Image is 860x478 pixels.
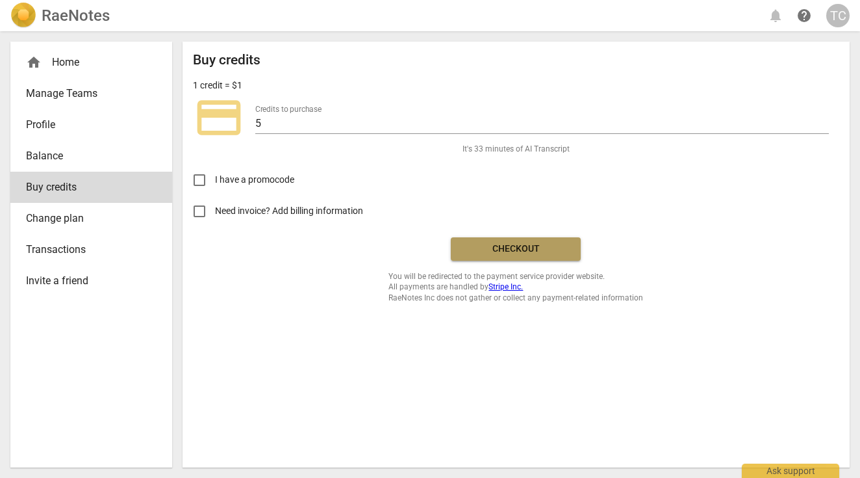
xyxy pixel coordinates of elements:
[215,204,365,218] span: Need invoice? Add billing information
[10,140,172,172] a: Balance
[792,4,816,27] a: Help
[255,105,322,113] label: Credits to purchase
[26,55,42,70] span: home
[193,92,245,144] span: credit_card
[10,172,172,203] a: Buy credits
[26,55,146,70] div: Home
[215,173,294,187] span: I have a promocode
[193,79,242,92] p: 1 credit = $1
[742,464,839,478] div: Ask support
[488,282,523,291] a: Stripe Inc.
[462,144,570,155] span: It's 33 minutes of AI Transcript
[26,179,146,195] span: Buy credits
[796,8,812,23] span: help
[10,78,172,109] a: Manage Teams
[193,52,260,68] h2: Buy credits
[826,4,850,27] button: TC
[42,7,110,25] h2: RaeNotes
[388,271,643,304] span: You will be redirected to the payment service provider website. All payments are handled by RaeNo...
[10,47,172,78] div: Home
[10,234,172,265] a: Transactions
[10,109,172,140] a: Profile
[10,265,172,297] a: Invite a friend
[26,273,146,289] span: Invite a friend
[26,86,146,101] span: Manage Teams
[26,148,146,164] span: Balance
[451,237,581,261] button: Checkout
[10,203,172,234] a: Change plan
[461,243,570,256] span: Checkout
[26,242,146,258] span: Transactions
[10,3,36,29] img: Logo
[10,3,110,29] a: LogoRaeNotes
[26,211,146,226] span: Change plan
[26,117,146,133] span: Profile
